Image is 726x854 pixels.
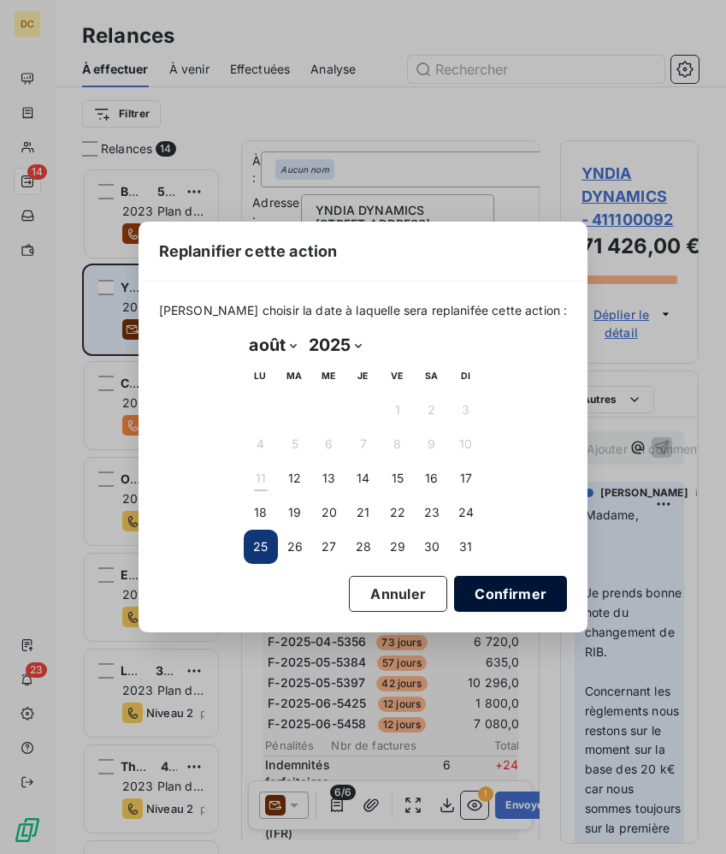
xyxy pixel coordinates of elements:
button: 29 [381,530,415,564]
button: 28 [346,530,381,564]
button: 12 [278,461,312,495]
span: [PERSON_NAME] choisir la date à laquelle sera replanifée cette action : [159,302,568,319]
button: 18 [244,495,278,530]
button: 13 [312,461,346,495]
button: 23 [415,495,449,530]
button: 2 [415,393,449,427]
button: 11 [244,461,278,495]
button: 24 [449,495,483,530]
button: 30 [415,530,449,564]
th: lundi [244,359,278,393]
button: 7 [346,427,381,461]
button: 21 [346,495,381,530]
th: jeudi [346,359,381,393]
button: 10 [449,427,483,461]
button: 6 [312,427,346,461]
button: 8 [381,427,415,461]
button: 15 [381,461,415,495]
button: 25 [244,530,278,564]
button: 31 [449,530,483,564]
th: mardi [278,359,312,393]
button: 9 [415,427,449,461]
button: 27 [312,530,346,564]
iframe: Intercom live chat [668,796,709,837]
th: vendredi [381,359,415,393]
th: dimanche [449,359,483,393]
button: 4 [244,427,278,461]
button: Annuler [349,576,447,612]
span: Replanifier cette action [159,240,338,263]
button: 20 [312,495,346,530]
button: 26 [278,530,312,564]
button: Confirmer [454,576,567,612]
th: mercredi [312,359,346,393]
button: 5 [278,427,312,461]
button: 17 [449,461,483,495]
button: 14 [346,461,381,495]
button: 3 [449,393,483,427]
button: 19 [278,495,312,530]
button: 22 [381,495,415,530]
th: samedi [415,359,449,393]
button: 1 [381,393,415,427]
button: 16 [415,461,449,495]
